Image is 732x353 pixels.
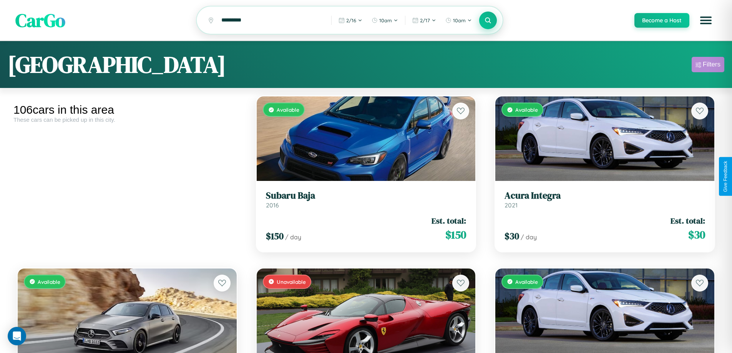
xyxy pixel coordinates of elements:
[266,190,466,209] a: Subaru Baja2016
[13,103,241,116] div: 106 cars in this area
[703,61,720,68] div: Filters
[15,8,65,33] span: CarGo
[277,278,306,285] span: Unavailable
[432,215,466,226] span: Est. total:
[368,14,402,27] button: 10am
[445,227,466,242] span: $ 150
[692,57,724,72] button: Filters
[505,190,705,201] h3: Acura Integra
[420,17,430,23] span: 2 / 17
[505,190,705,209] a: Acura Integra2021
[379,17,392,23] span: 10am
[38,278,60,285] span: Available
[515,278,538,285] span: Available
[13,116,241,123] div: These cars can be picked up in this city.
[521,233,537,241] span: / day
[634,13,689,28] button: Become a Host
[695,10,717,31] button: Open menu
[505,230,519,242] span: $ 30
[335,14,366,27] button: 2/16
[671,215,705,226] span: Est. total:
[8,327,26,345] div: Open Intercom Messenger
[688,227,705,242] span: $ 30
[515,106,538,113] span: Available
[8,49,226,80] h1: [GEOGRAPHIC_DATA]
[453,17,466,23] span: 10am
[346,17,356,23] span: 2 / 16
[442,14,476,27] button: 10am
[277,106,299,113] span: Available
[266,201,279,209] span: 2016
[285,233,301,241] span: / day
[408,14,440,27] button: 2/17
[266,190,466,201] h3: Subaru Baja
[723,161,728,192] div: Give Feedback
[505,201,518,209] span: 2021
[266,230,284,242] span: $ 150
